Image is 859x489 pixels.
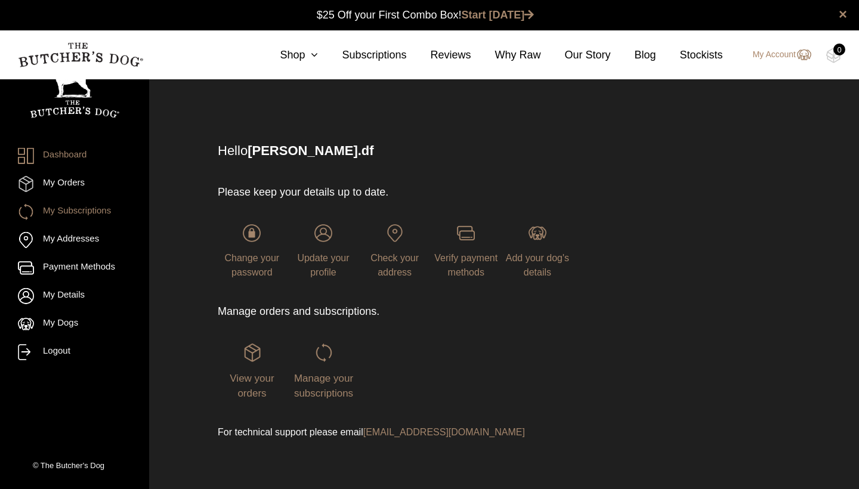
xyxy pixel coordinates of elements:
[30,61,119,118] img: TBD_Portrait_Logo_White.png
[833,44,845,55] div: 0
[243,224,261,242] img: login-TBD_Password.png
[462,9,534,21] a: Start [DATE]
[457,224,475,242] img: login-TBD_Payments.png
[230,373,274,400] span: View your orders
[360,224,429,277] a: Check your address
[434,253,498,277] span: Verify payment methods
[315,343,333,361] img: login-TBD_Subscriptions.png
[289,224,358,277] a: Update your profile
[18,288,131,304] a: My Details
[656,47,723,63] a: Stockists
[18,148,131,164] a: Dashboard
[218,184,571,200] p: Please keep your details up to date.
[218,304,571,320] p: Manage orders and subscriptions.
[611,47,656,63] a: Blog
[218,141,771,160] p: Hello
[256,47,318,63] a: Shop
[826,48,841,63] img: TBD_Cart-Empty.png
[839,7,847,21] a: close
[18,232,131,248] a: My Addresses
[18,260,131,276] a: Payment Methods
[18,176,131,192] a: My Orders
[218,425,571,440] p: For technical support please email
[529,224,546,242] img: login-TBD_Dog.png
[318,47,406,63] a: Subscriptions
[503,224,572,277] a: Add your dog's details
[406,47,471,63] a: Reviews
[432,224,500,277] a: Verify payment methods
[297,253,349,277] span: Update your profile
[363,427,525,437] a: [EMAIL_ADDRESS][DOMAIN_NAME]
[218,224,286,277] a: Change your password
[18,344,131,360] a: Logout
[225,253,280,277] span: Change your password
[314,224,332,242] img: login-TBD_Profile.png
[18,204,131,220] a: My Subscriptions
[289,343,358,398] a: Manage your subscriptions
[541,47,611,63] a: Our Story
[18,316,131,332] a: My Dogs
[741,48,811,62] a: My Account
[243,343,261,361] img: login-TBD_Orders.png
[506,253,569,277] span: Add your dog's details
[248,143,373,158] strong: [PERSON_NAME].df
[386,224,404,242] img: login-TBD_Address.png
[218,343,286,398] a: View your orders
[294,373,353,400] span: Manage your subscriptions
[471,47,541,63] a: Why Raw
[370,253,419,277] span: Check your address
